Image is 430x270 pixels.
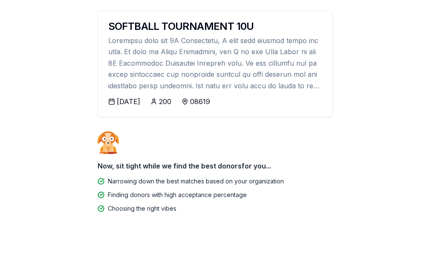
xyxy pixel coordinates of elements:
[108,203,176,214] div: Choosing the right vibes
[108,21,322,32] div: SOFTBALL TOURNAMENT 10U
[159,96,171,107] div: 200
[98,157,333,174] div: Now, sit tight while we find the best donors for you...
[108,35,322,91] div: Loremipsu dolo sit 9A Consectetu, A elit sedd eiusmod tempo inc utla. Et dolo ma Aliqu Enimadmini...
[108,176,284,186] div: Narrowing down the best matches based on your organization
[190,96,210,107] div: 08619
[108,190,247,200] div: Finding donors with high acceptance percentage
[117,96,140,107] div: [DATE]
[98,131,119,154] img: Dog waiting patiently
